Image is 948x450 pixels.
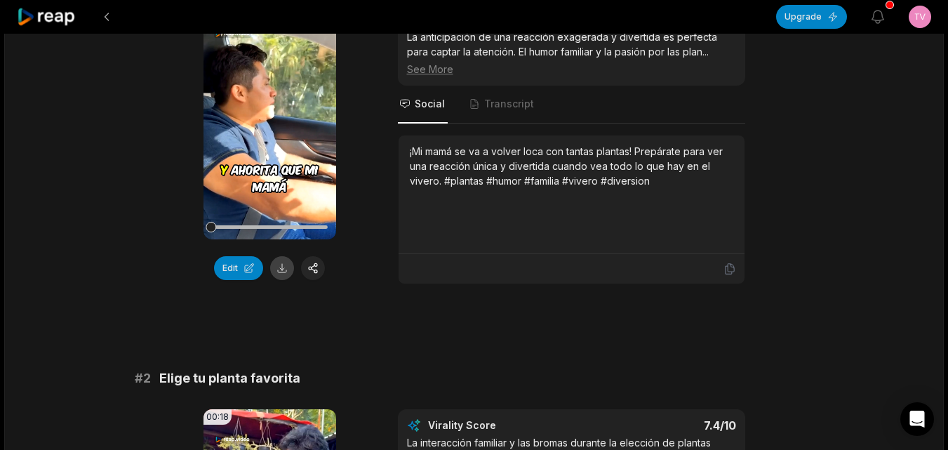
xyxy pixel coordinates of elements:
[415,97,445,111] span: Social
[410,144,733,188] div: ¡Mi mamá se va a volver loca con tantas plantas! Prepárate para ver una reacción única y divertid...
[407,62,736,77] div: See More
[585,418,736,432] div: 7.4 /10
[776,5,847,29] button: Upgrade
[203,4,336,239] video: Your browser does not support mp4 format.
[214,256,263,280] button: Edit
[407,29,736,77] div: La anticipación de una reacción exagerada y divertida es perfecta para captar la atención. El hum...
[398,86,745,124] nav: Tabs
[135,369,151,388] span: # 2
[900,402,934,436] div: Open Intercom Messenger
[484,97,534,111] span: Transcript
[428,418,579,432] div: Virality Score
[159,369,300,388] span: Elige tu planta favorita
